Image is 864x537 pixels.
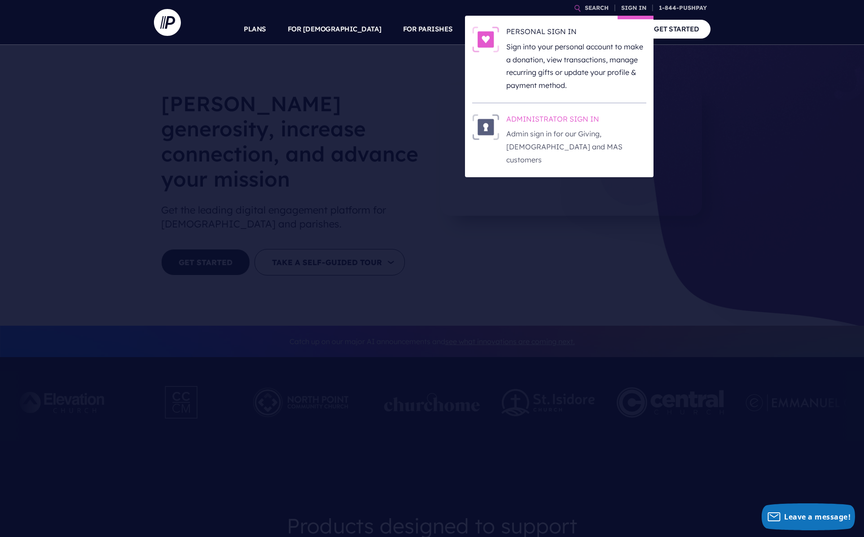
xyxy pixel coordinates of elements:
img: PERSONAL SIGN IN - Illustration [472,26,499,52]
a: PLANS [244,13,266,45]
h6: PERSONAL SIGN IN [506,26,646,40]
img: ADMINISTRATOR SIGN IN - Illustration [472,114,499,140]
p: Sign into your personal account to make a donation, view transactions, manage recurring gifts or ... [506,40,646,92]
a: COMPANY [588,13,622,45]
h6: ADMINISTRATOR SIGN IN [506,114,646,127]
a: ADMINISTRATOR SIGN IN - Illustration ADMINISTRATOR SIGN IN Admin sign in for our Giving, [DEMOGRA... [472,114,646,166]
a: FOR [DEMOGRAPHIC_DATA] [288,13,382,45]
a: PERSONAL SIGN IN - Illustration PERSONAL SIGN IN Sign into your personal account to make a donati... [472,26,646,92]
a: FOR PARISHES [403,13,453,45]
span: Leave a message! [784,512,851,522]
a: EXPLORE [535,13,567,45]
button: Leave a message! [762,503,855,530]
p: Admin sign in for our Giving, [DEMOGRAPHIC_DATA] and MAS customers [506,127,646,166]
a: GET STARTED [643,20,710,38]
a: SOLUTIONS [474,13,514,45]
